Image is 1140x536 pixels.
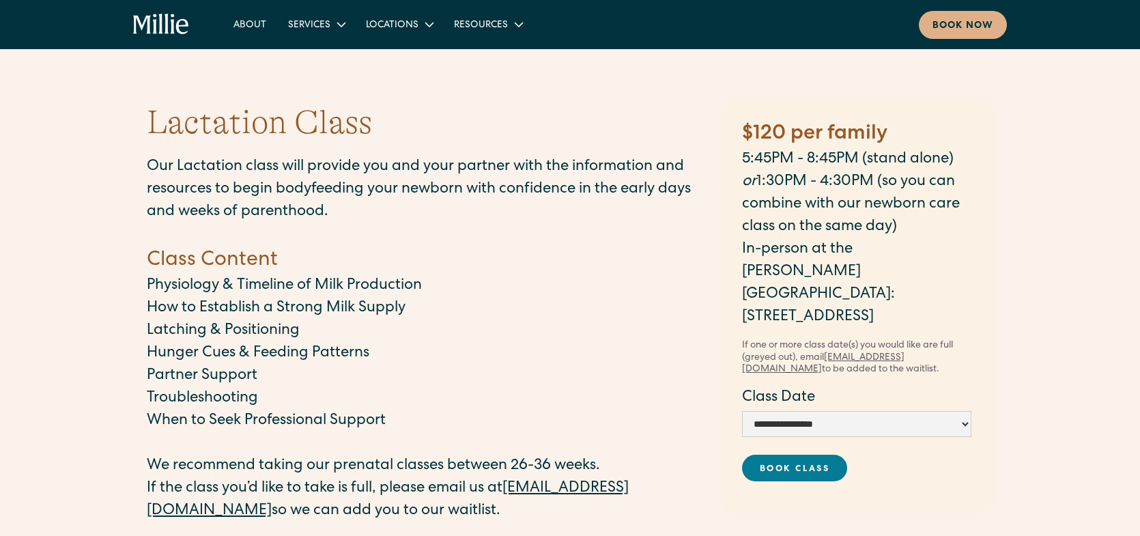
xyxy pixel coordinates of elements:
a: Book now [919,11,1007,39]
p: Physiology & Timeline of Milk Production [147,275,707,298]
p: If the class you’d like to take is full, please email us at so we can add you to our waitlist. [147,478,707,523]
p: 5:45PM - 8:45PM (stand alone) [742,149,971,171]
div: Resources [443,13,532,36]
p: Partner Support [147,365,707,388]
div: Locations [355,13,443,36]
p: Troubleshooting [147,388,707,410]
strong: $120 per family [742,124,887,145]
p: We recommend taking our prenatal classes between 26-36 weeks. [147,455,707,478]
a: [EMAIL_ADDRESS][DOMAIN_NAME] [147,481,629,519]
div: Locations [366,18,418,33]
p: In-person at the [PERSON_NAME][GEOGRAPHIC_DATA]: [STREET_ADDRESS] [742,239,971,329]
div: Book now [932,19,993,33]
label: Class Date [742,387,971,410]
div: Services [288,18,330,33]
h4: Class Content [147,246,707,275]
h1: Lactation Class [147,101,372,145]
p: ‍ 1:30PM - 4:30PM (so you can combine with our newborn care class on the same day) [742,171,971,239]
p: Hunger Cues & Feeding Patterns [147,343,707,365]
p: How to Establish a Strong Milk Supply [147,298,707,320]
div: Resources [454,18,508,33]
p: When to Seek Professional Support [147,410,707,433]
div: If one or more class date(s) you would like are full (greyed out), email to be added to the waitl... [742,340,971,376]
p: ‍ [147,224,707,246]
a: About [223,13,277,36]
p: Latching & Positioning [147,320,707,343]
a: home [133,14,190,36]
em: or [742,175,756,190]
p: ‍ [147,433,707,455]
p: Our Lactation class will provide you and your partner with the information and resources to begin... [147,156,707,224]
div: Services [277,13,355,36]
a: Book Class [742,455,847,481]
